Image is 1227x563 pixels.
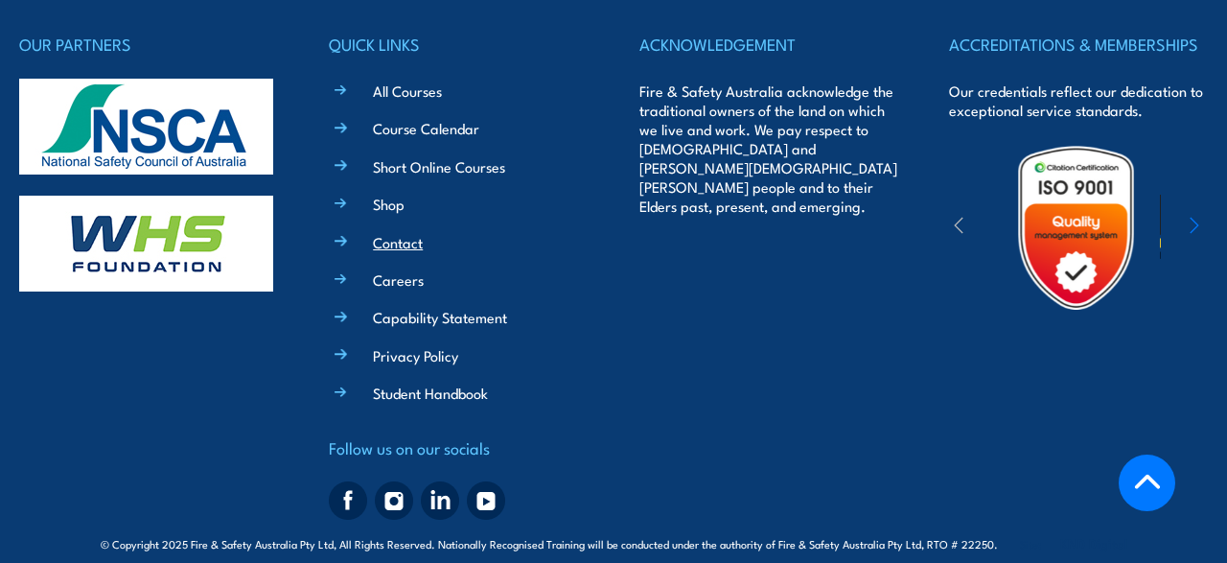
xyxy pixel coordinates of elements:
[373,345,458,365] a: Privacy Policy
[19,196,273,292] img: whs-logo-footer
[19,31,278,58] h4: OUR PARTNERS
[373,383,488,403] a: Student Handbook
[373,307,507,327] a: Capability Statement
[373,81,442,101] a: All Courses
[639,31,898,58] h4: ACKNOWLEDGEMENT
[949,82,1208,120] p: Our credentials reflect our dedication to exceptional service standards.
[639,82,898,216] p: Fire & Safety Australia acknowledge the traditional owners of the land on which we live and work....
[373,232,423,252] a: Contact
[1020,536,1127,551] span: Site:
[992,144,1160,312] img: Untitled design (19)
[373,118,479,138] a: Course Calendar
[329,31,588,58] h4: QUICK LINKS
[329,434,588,461] h4: Follow us on our socials
[1060,533,1127,552] a: KND Digital
[373,156,505,176] a: Short Online Courses
[101,534,1127,552] span: © Copyright 2025 Fire & Safety Australia Pty Ltd, All Rights Reserved. Nationally Recognised Trai...
[19,79,273,175] img: nsca-logo-footer
[949,31,1208,58] h4: ACCREDITATIONS & MEMBERSHIPS
[373,194,405,214] a: Shop
[373,270,424,290] a: Careers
